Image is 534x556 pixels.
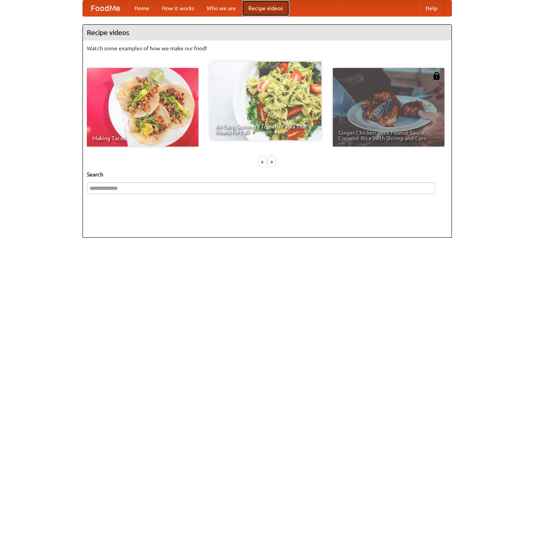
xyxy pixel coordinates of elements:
div: « [259,157,266,167]
h4: Recipe videos [83,25,451,40]
a: Home [128,0,156,16]
a: Making Tacos [87,68,198,147]
a: Help [419,0,444,16]
p: Watch some examples of how we make our food! [87,44,448,52]
a: Recipe videos [242,0,289,16]
h5: Search [87,171,448,178]
a: Who we are [200,0,242,16]
img: 483408.png [433,72,440,80]
span: An Easy, Summery Tomato Pasta That's Ready for Fall [215,124,316,135]
div: » [268,157,275,167]
span: Making Tacos [92,136,193,141]
a: FoodMe [83,0,128,16]
a: An Easy, Summery Tomato Pasta That's Ready for Fall [210,62,321,140]
a: How it works [156,0,200,16]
